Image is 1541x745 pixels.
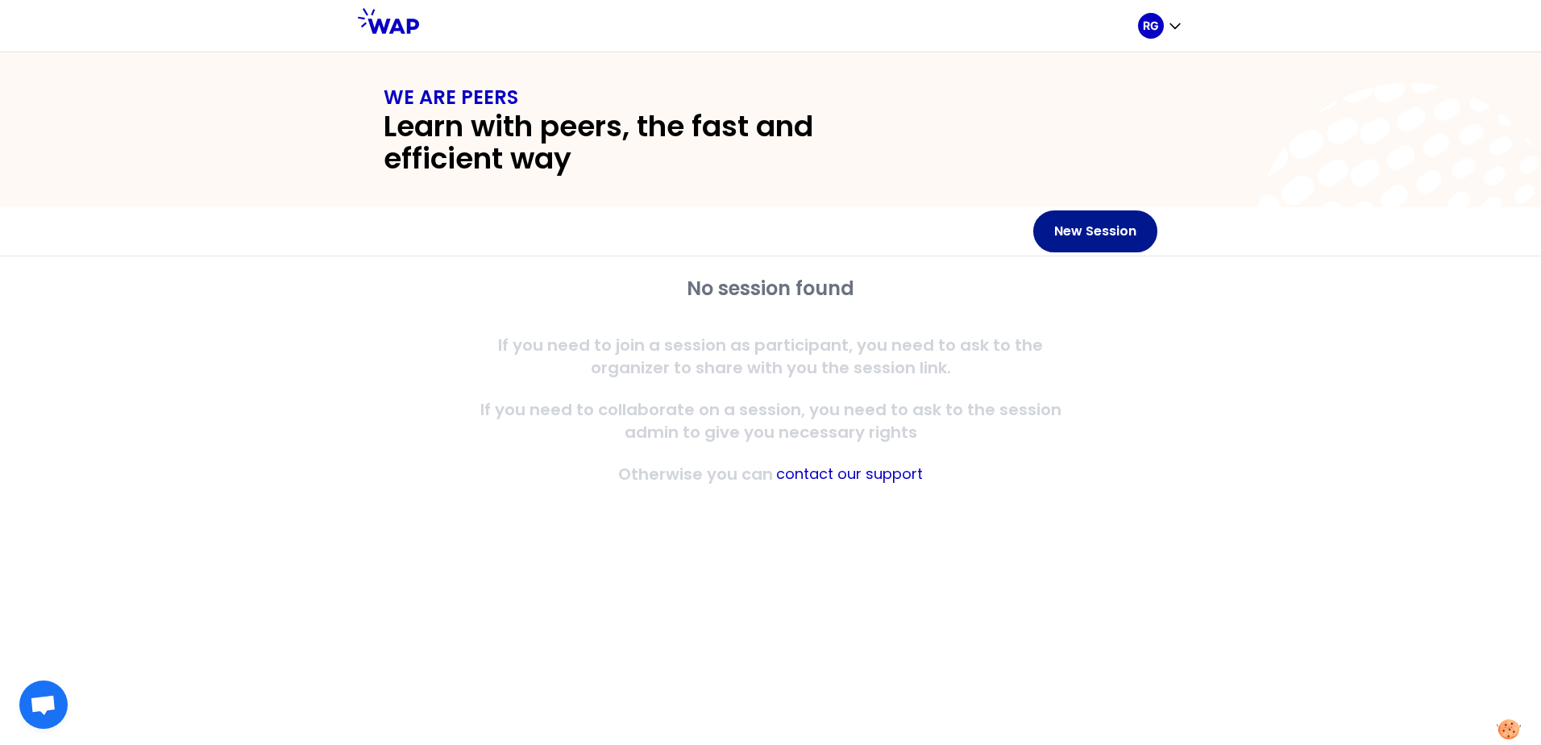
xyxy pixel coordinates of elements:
button: contact our support [776,463,923,485]
button: RG [1138,13,1183,39]
button: New Session [1033,210,1157,252]
h2: No session found [461,276,1080,302]
h2: Learn with peers, the fast and efficient way [384,110,925,175]
div: Aprire la chat [19,680,68,729]
h1: WE ARE PEERS [384,85,1157,110]
p: If you need to join a session as participant, you need to ask to the organizer to share with you ... [461,334,1080,379]
p: RG [1143,18,1159,34]
p: Otherwise you can [618,463,773,485]
p: If you need to collaborate on a session, you need to ask to the session admin to give you necessa... [461,398,1080,443]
